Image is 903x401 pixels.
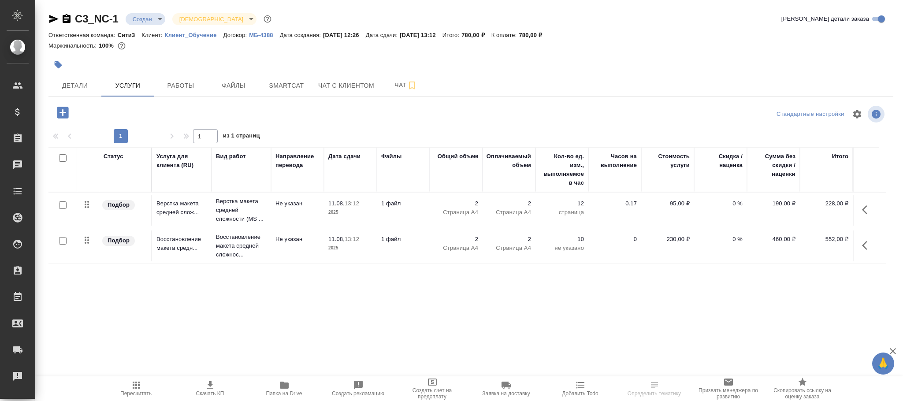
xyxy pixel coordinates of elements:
div: Оплачиваемый объем [487,152,531,170]
p: 11.08, [328,200,345,207]
td: 0.17 [588,195,641,226]
p: Клиент_Обучение [165,32,223,38]
div: Статус [104,152,123,161]
div: Файлы [381,152,401,161]
div: Кол-во ед. изм., выполняемое в час [540,152,584,187]
p: 13:12 [345,236,359,242]
p: 230,00 ₽ [646,235,690,244]
button: Скопировать ссылку [61,14,72,24]
div: Услуга для клиента (RU) [156,152,207,170]
p: 2025 [328,244,372,252]
span: Файлы [212,80,255,91]
p: Сити3 [118,32,142,38]
p: Не указан [275,199,320,208]
p: Клиент: [141,32,164,38]
p: Страница А4 [487,208,531,217]
div: Скидка / наценка [699,152,743,170]
p: 1 файл [381,199,425,208]
span: Услуги [107,80,149,91]
div: split button [774,108,847,121]
p: 2 [487,199,531,208]
div: Вид работ [216,152,246,161]
p: 12 [540,199,584,208]
p: Ответственная команда: [48,32,118,38]
p: 2 [434,235,478,244]
div: Создан [126,13,165,25]
span: Настроить таблицу [847,104,868,125]
p: Итого: [442,32,461,38]
p: Маржинальность: [48,42,99,49]
span: Чат с клиентом [318,80,374,91]
svg: Подписаться [407,80,417,91]
button: Показать кнопки [857,199,878,220]
p: Дата сдачи: [366,32,400,38]
td: 0 [588,230,641,261]
p: 0 % [699,235,743,244]
button: Доп статусы указывают на важность/срочность заказа [262,13,273,25]
div: Направление перевода [275,152,320,170]
p: [DATE] 12:26 [323,32,366,38]
p: 2025 [328,208,372,217]
button: Создан [130,15,155,23]
p: 780,00 ₽ [461,32,491,38]
p: 1 файл [381,235,425,244]
div: Общий объем [438,152,478,161]
p: 11.08, [328,236,345,242]
button: Показать кнопки [857,235,878,256]
p: 95,00 ₽ [646,199,690,208]
p: Верстка макета средней сложности (MS ... [216,197,267,223]
p: 460,00 ₽ [751,235,795,244]
p: Не указан [275,235,320,244]
div: Создан [172,13,256,25]
button: Скопировать ссылку для ЯМессенджера [48,14,59,24]
p: Страница А4 [487,244,531,252]
div: Итого [832,152,848,161]
p: К оплате: [491,32,519,38]
button: [DEMOGRAPHIC_DATA] [177,15,246,23]
button: 0.00 RUB; [116,40,127,52]
p: Страница А4 [434,208,478,217]
p: страница [540,208,584,217]
p: 2 [434,199,478,208]
div: Стоимость услуги [646,152,690,170]
span: Работы [160,80,202,91]
p: 228,00 ₽ [804,199,848,208]
p: 552,00 ₽ [804,235,848,244]
p: 0 % [699,199,743,208]
button: Добавить услугу [51,104,75,122]
a: Клиент_Обучение [165,31,223,38]
p: МБ-4388 [249,32,279,38]
button: Добавить тэг [48,55,68,74]
p: 780,00 ₽ [519,32,549,38]
p: Страница А4 [434,244,478,252]
p: Восстановление макета средн... [156,235,207,252]
p: 2 [487,235,531,244]
span: Посмотреть информацию [868,106,886,123]
p: Восстановление макета средней сложнос... [216,233,267,259]
p: 100% [99,42,116,49]
div: Часов на выполнение [593,152,637,170]
p: 10 [540,235,584,244]
p: Договор: [223,32,249,38]
span: Детали [54,80,96,91]
span: [PERSON_NAME] детали заказа [781,15,869,23]
span: 🙏 [876,354,891,373]
div: Дата сдачи [328,152,360,161]
p: Верстка макета средней слож... [156,199,207,217]
p: Подбор [108,236,130,245]
div: Сумма без скидки / наценки [751,152,795,178]
p: 190,00 ₽ [751,199,795,208]
p: не указано [540,244,584,252]
a: C3_NC-1 [75,13,119,25]
span: из 1 страниц [223,130,260,143]
a: МБ-4388 [249,31,279,38]
span: Чат [385,80,427,91]
p: Подбор [108,200,130,209]
p: 13:12 [345,200,359,207]
p: Дата создания: [280,32,323,38]
button: 🙏 [872,353,894,375]
p: [DATE] 13:12 [400,32,442,38]
span: Smartcat [265,80,308,91]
